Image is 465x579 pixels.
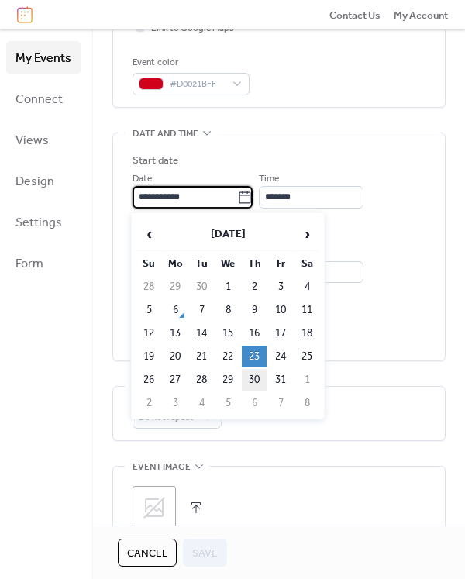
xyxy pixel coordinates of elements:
td: 29 [215,369,240,391]
td: 12 [136,322,161,344]
td: 3 [163,392,188,414]
button: Cancel [118,539,177,567]
th: Th [242,253,267,274]
td: 26 [136,369,161,391]
a: My Account [394,7,448,22]
td: 27 [163,369,188,391]
td: 10 [268,299,293,321]
th: We [215,253,240,274]
div: Start date [133,153,178,168]
td: 15 [215,322,240,344]
td: 28 [189,369,214,391]
td: 14 [189,322,214,344]
a: Views [6,123,81,157]
td: 30 [189,276,214,298]
span: Settings [15,211,62,235]
img: logo [17,6,33,23]
td: 19 [136,346,161,367]
th: Sa [294,253,319,274]
td: 2 [136,392,161,414]
td: 1 [294,369,319,391]
td: 17 [268,322,293,344]
a: Design [6,164,81,198]
span: My Events [15,47,71,71]
td: 7 [268,392,293,414]
td: 8 [215,299,240,321]
td: 4 [294,276,319,298]
td: 4 [189,392,214,414]
td: 22 [215,346,240,367]
span: Time [259,171,279,187]
td: 28 [136,276,161,298]
span: Design [15,170,54,194]
span: Date and time [133,126,198,141]
td: 24 [268,346,293,367]
td: 5 [136,299,161,321]
th: [DATE] [163,218,293,251]
a: My Events [6,41,81,74]
span: Date [133,171,152,187]
a: Connect [6,82,81,115]
a: Settings [6,205,81,239]
div: Event color [133,55,246,71]
td: 11 [294,299,319,321]
td: 13 [163,322,188,344]
td: 21 [189,346,214,367]
span: Contact Us [329,8,381,23]
td: 29 [163,276,188,298]
td: 8 [294,392,319,414]
span: › [295,219,319,250]
th: Fr [268,253,293,274]
td: 30 [242,369,267,391]
a: Contact Us [329,7,381,22]
span: ‹ [137,219,160,250]
td: 1 [215,276,240,298]
span: My Account [394,8,448,23]
span: #D0021BFF [170,77,225,92]
span: Connect [15,88,63,112]
div: ; [133,486,176,529]
td: 31 [268,369,293,391]
td: 7 [189,299,214,321]
th: Mo [163,253,188,274]
td: 6 [242,392,267,414]
td: 2 [242,276,267,298]
td: 20 [163,346,188,367]
th: Su [136,253,161,274]
span: Link to Google Maps [151,21,234,36]
td: 9 [242,299,267,321]
td: 3 [268,276,293,298]
a: Form [6,246,81,280]
td: 18 [294,322,319,344]
th: Tu [189,253,214,274]
td: 5 [215,392,240,414]
span: Form [15,252,43,276]
td: 16 [242,322,267,344]
td: 25 [294,346,319,367]
td: 23 [242,346,267,367]
span: Views [15,129,49,153]
td: 6 [163,299,188,321]
span: Cancel [127,546,167,561]
span: Event image [133,459,191,474]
